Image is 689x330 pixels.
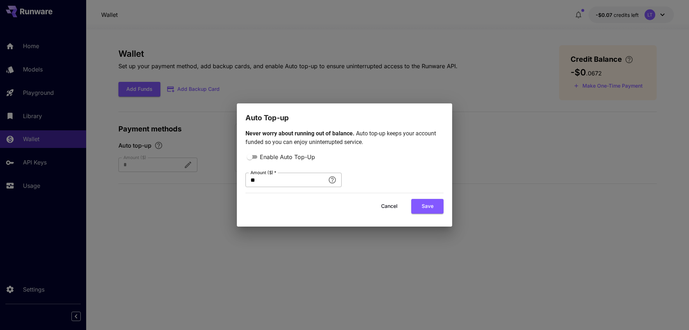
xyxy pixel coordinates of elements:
span: Never worry about running out of balance. [245,130,356,137]
p: Auto top-up keeps your account funded so you can enjoy uninterrupted service. [245,129,444,147]
h2: Auto Top-up [237,103,452,124]
button: Save [411,199,444,214]
button: Cancel [373,199,406,214]
span: Enable Auto Top-Up [260,153,315,161]
label: Amount ($) [250,169,276,176]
